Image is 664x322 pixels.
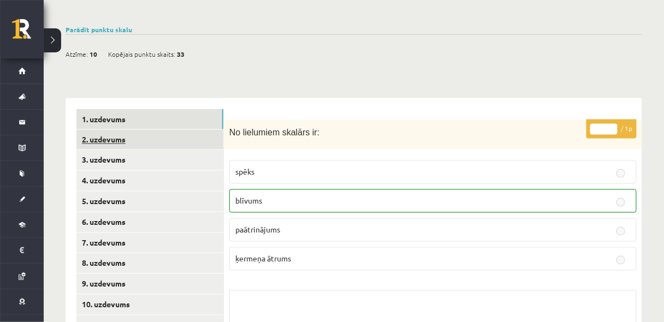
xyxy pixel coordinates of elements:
[616,256,625,265] input: ķermeņa ātrums
[90,46,97,62] span: 10
[108,46,175,62] span: Kopējais punktu skaits:
[76,192,223,212] a: 5. uzdevums
[66,46,88,62] span: Atzīme:
[616,169,625,178] input: spēks
[235,254,291,264] span: ķermeņa ātrums
[76,171,223,191] a: 4. uzdevums
[586,120,637,139] p: / 1p
[76,109,223,129] a: 1. uzdevums
[76,233,223,253] a: 7. uzdevums
[235,167,254,177] span: spēks
[76,150,223,170] a: 3. uzdevums
[76,212,223,232] a: 6. uzdevums
[76,295,223,315] a: 10. uzdevums
[76,274,223,294] a: 9. uzdevums
[235,196,262,206] span: blīvums
[12,19,44,46] a: Rīgas 1. Tālmācības vidusskola
[616,198,625,207] input: blīvums
[229,128,319,137] span: No lielumiem skalārs ir:
[616,227,625,236] input: paātrinājums
[66,25,132,34] a: Parādīt punktu skalu
[235,225,280,235] span: paātrinājums
[177,46,185,62] span: 33
[76,130,223,150] a: 2. uzdevums
[76,253,223,273] a: 8. uzdevums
